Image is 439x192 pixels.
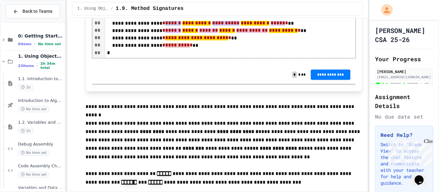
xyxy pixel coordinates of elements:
span: 0: Getting Started [18,33,64,39]
span: No time set [38,42,61,46]
div: [PERSON_NAME] [377,69,431,74]
span: • [34,41,35,46]
div: My Account [374,3,394,17]
div: Chat with us now!Close [3,3,44,41]
span: / [111,6,113,11]
span: 2h 34m total [40,62,64,70]
span: 1.2. Variables and Data Types [18,120,64,125]
div: [EMAIL_ADDRESS][DOMAIN_NAME] [377,75,431,79]
span: Variables and Data Types - Quiz [18,185,64,191]
span: 1. Using Objects and Methods [77,6,108,11]
span: 1.9. Method Signatures [116,5,184,13]
h3: Need Help? [381,131,428,139]
span: Introduction to Algorithms, Programming, and Compilers [18,98,64,104]
span: 6 items [18,42,31,46]
span: No time set [18,150,49,156]
span: Back to Teams [22,8,52,15]
span: 23 items [18,64,34,68]
span: 1h [18,128,33,134]
h2: Assignment Details [375,92,433,110]
div: No due date set [375,113,433,121]
iframe: chat widget [412,166,433,186]
span: 1.1. Introduction to Algorithms, Programming, and Compilers [18,76,64,82]
h1: [PERSON_NAME] CSA 25-26 [375,26,433,44]
span: 1h [18,84,33,90]
h2: Your Progress [375,54,433,63]
span: Debug Assembly [18,142,64,147]
span: • [37,63,38,68]
button: Back to Teams [6,4,60,18]
iframe: chat widget [386,138,433,166]
p: Switch to "Grade View" to access the chat feature and communicate with your teacher for help and ... [381,141,428,186]
span: No time set [18,171,49,178]
span: No time set [18,106,49,112]
span: 1. Using Objects and Methods [18,53,64,59]
span: Code Assembly Challenge [18,163,64,169]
